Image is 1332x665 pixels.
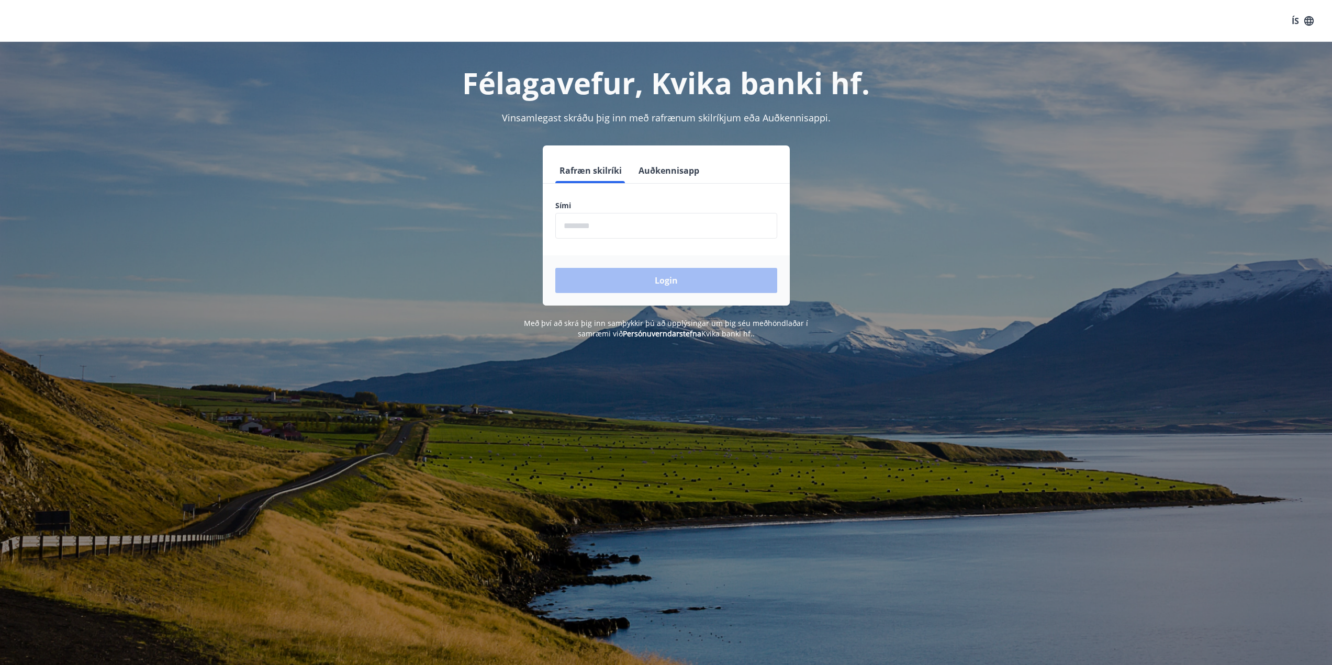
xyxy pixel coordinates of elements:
[524,318,808,339] span: Með því að skrá þig inn samþykkir þú að upplýsingar um þig séu meðhöndlaðar í samræmi við Kvika b...
[623,329,701,339] a: Persónuverndarstefna
[502,111,831,124] span: Vinsamlegast skráðu þig inn með rafrænum skilríkjum eða Auðkennisappi.
[555,158,626,183] button: Rafræn skilríki
[302,63,1031,103] h1: Félagavefur, Kvika banki hf.
[634,158,703,183] button: Auðkennisapp
[555,200,777,211] label: Sími
[1286,12,1319,30] button: ÍS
